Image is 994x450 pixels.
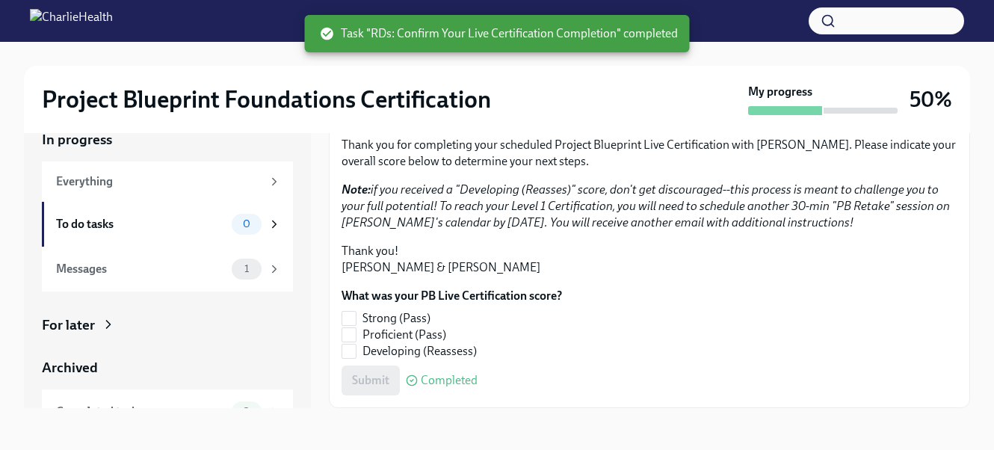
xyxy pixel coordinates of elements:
div: To do tasks [56,216,226,232]
a: In progress [42,130,293,150]
a: Messages1 [42,247,293,292]
strong: Note: [342,182,371,197]
em: if you received a "Developing (Reasses)" score, don't get discouraged--this process is meant to c... [342,182,950,229]
span: Completed [421,375,478,386]
span: 3 [235,406,259,417]
span: Task "RDs: Confirm Your Live Certification Completion" completed [320,25,678,42]
p: Thank you for completing your scheduled Project Blueprint Live Certification with [PERSON_NAME]. ... [342,137,957,170]
img: CharlieHealth [30,9,113,33]
p: Thank you! [PERSON_NAME] & [PERSON_NAME] [342,243,957,276]
div: Completed tasks [56,404,226,420]
a: Everything [42,161,293,202]
strong: My progress [748,84,812,100]
h2: Project Blueprint Foundations Certification [42,84,491,114]
span: Proficient (Pass) [362,327,446,343]
a: Completed tasks3 [42,389,293,434]
div: Everything [56,173,262,190]
label: What was your PB Live Certification score? [342,288,562,304]
h3: 50% [910,86,952,113]
a: To do tasks0 [42,202,293,247]
span: Developing (Reassess) [362,343,477,360]
span: Strong (Pass) [362,310,430,327]
div: Messages [56,261,226,277]
div: For later [42,315,95,335]
a: Archived [42,358,293,377]
span: 1 [235,263,258,274]
span: 0 [234,218,259,229]
a: For later [42,315,293,335]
